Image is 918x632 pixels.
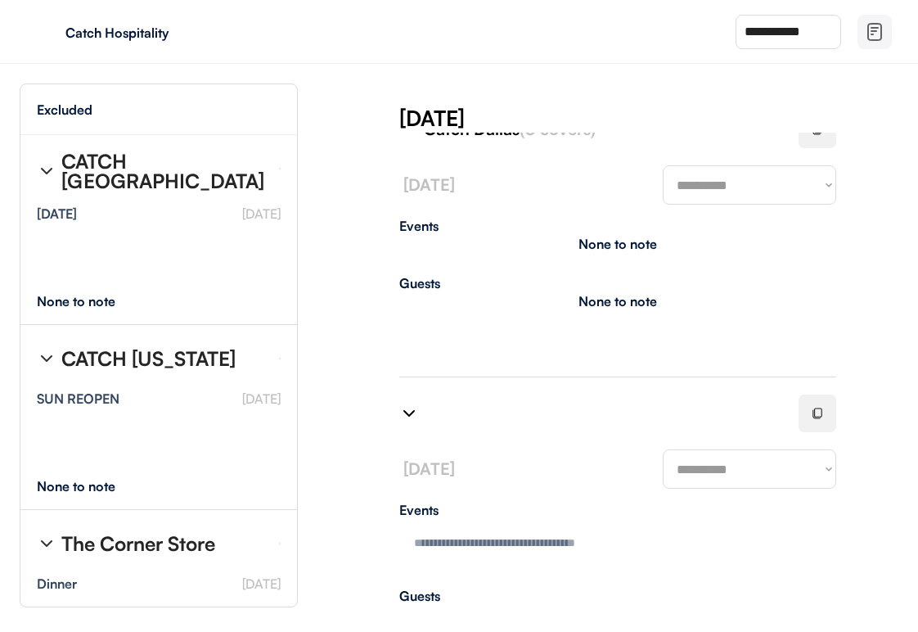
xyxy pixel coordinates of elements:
div: None to note [578,237,657,251]
div: None to note [37,480,146,493]
div: The Corner Store [61,534,215,553]
div: Guests [399,589,836,603]
img: chevron-right%20%281%29.svg [37,534,56,553]
div: Events [399,219,836,232]
div: Dinner [37,577,77,590]
div: CATCH [GEOGRAPHIC_DATA] [61,151,266,191]
div: Excluded [37,103,92,116]
img: chevron-right%20%281%29.svg [37,161,56,181]
div: None to note [37,295,146,308]
div: CATCH [US_STATE] [61,349,236,368]
font: [DATE] [242,205,281,222]
div: [DATE] [399,103,918,133]
font: [DATE] [403,458,455,479]
font: [DATE] [403,174,455,195]
div: None to note [578,295,657,308]
img: chevron-right%20%281%29.svg [37,349,56,368]
img: yH5BAEAAAAALAAAAAABAAEAAAIBRAA7 [33,19,59,45]
img: chevron-right%20%281%29.svg [399,404,419,423]
div: Catch Hospitality [65,26,272,39]
img: file-02.svg [865,22,884,42]
div: Guests [399,277,836,290]
div: Events [399,503,836,517]
font: [DATE] [242,390,281,407]
font: [DATE] [242,576,281,592]
div: [DATE] [37,207,77,220]
div: SUN REOPEN [37,392,119,405]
